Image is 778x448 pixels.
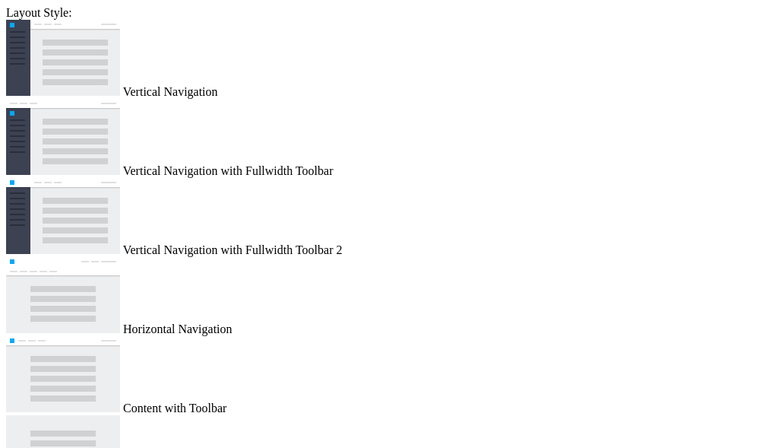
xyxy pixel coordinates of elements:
span: Horizontal Navigation [123,322,232,335]
span: Content with Toolbar [123,402,226,415]
span: Vertical Navigation with Fullwidth Toolbar 2 [123,243,343,256]
img: vertical-nav-with-full-toolbar.jpg [6,99,120,175]
img: vertical-nav-with-full-toolbar-2.jpg [6,178,120,254]
img: horizontal-nav.jpg [6,257,120,333]
img: content-with-toolbar.jpg [6,336,120,412]
md-radio-button: Vertical Navigation [6,20,772,99]
md-radio-button: Horizontal Navigation [6,257,772,336]
span: Vertical Navigation [123,85,218,98]
span: Vertical Navigation with Fullwidth Toolbar [123,164,334,177]
img: vertical-nav.jpg [6,20,120,96]
md-radio-button: Vertical Navigation with Fullwidth Toolbar [6,99,772,178]
md-radio-button: Vertical Navigation with Fullwidth Toolbar 2 [6,178,772,257]
md-radio-button: Content with Toolbar [6,336,772,415]
div: Layout Style: [6,6,772,20]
